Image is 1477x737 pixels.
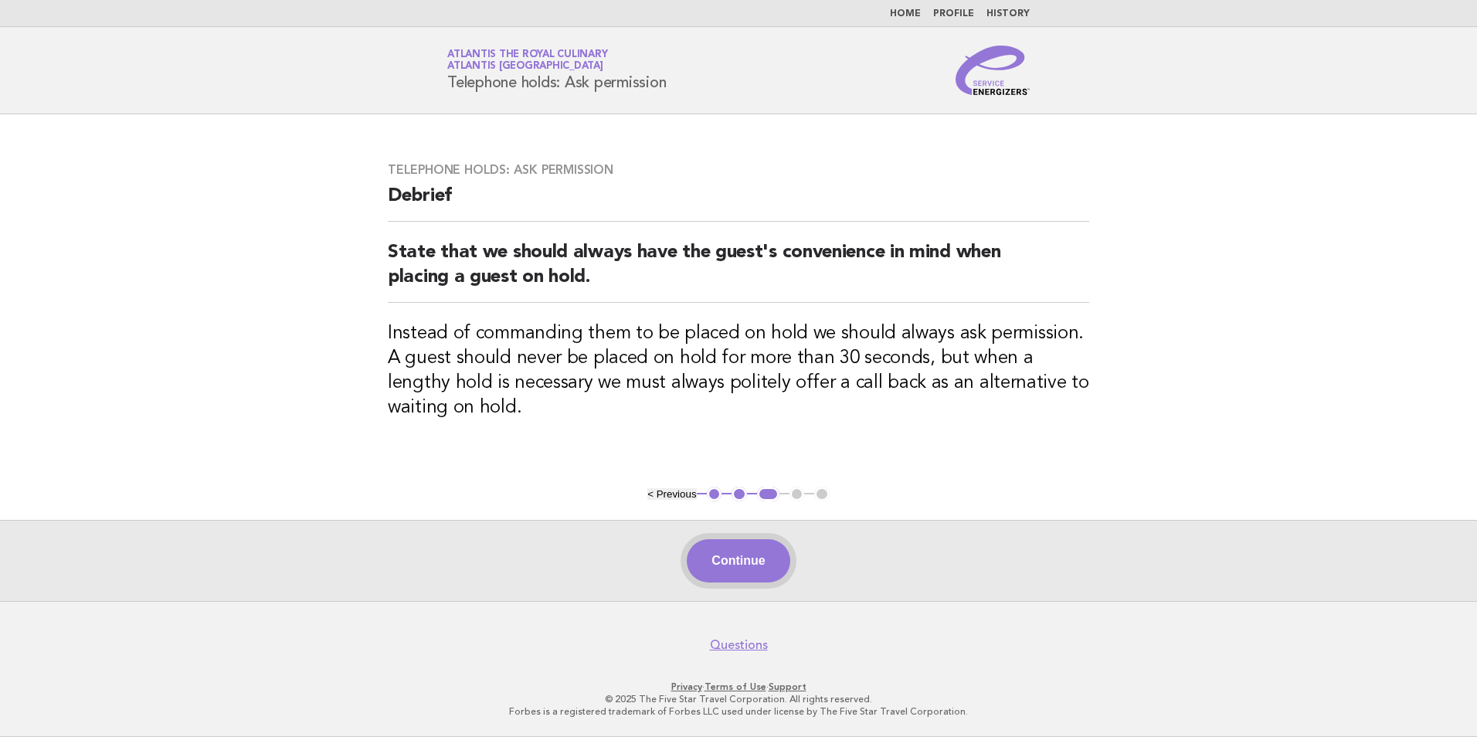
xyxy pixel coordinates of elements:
[671,681,702,692] a: Privacy
[388,321,1089,420] h3: Instead of commanding them to be placed on hold we should always ask permission. A guest should n...
[769,681,806,692] a: Support
[388,162,1089,178] h3: Telephone holds: Ask permission
[956,46,1030,95] img: Service Energizers
[266,681,1211,693] p: · ·
[447,62,603,72] span: Atlantis [GEOGRAPHIC_DATA]
[707,487,722,502] button: 1
[266,693,1211,705] p: © 2025 The Five Star Travel Corporation. All rights reserved.
[388,184,1089,222] h2: Debrief
[890,9,921,19] a: Home
[986,9,1030,19] a: History
[710,637,768,653] a: Questions
[388,240,1089,303] h2: State that we should always have the guest's convenience in mind when placing a guest on hold.
[757,487,779,502] button: 3
[266,705,1211,718] p: Forbes is a registered trademark of Forbes LLC used under license by The Five Star Travel Corpora...
[687,539,789,582] button: Continue
[447,49,607,71] a: Atlantis the Royal CulinaryAtlantis [GEOGRAPHIC_DATA]
[933,9,974,19] a: Profile
[647,488,696,500] button: < Previous
[447,50,666,90] h1: Telephone holds: Ask permission
[705,681,766,692] a: Terms of Use
[732,487,747,502] button: 2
